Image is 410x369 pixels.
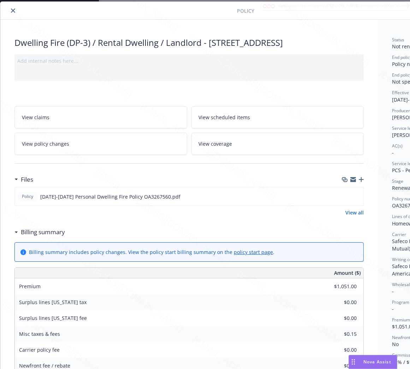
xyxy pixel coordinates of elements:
button: download file [343,193,349,200]
a: View all [345,209,364,216]
div: Dwelling Fire (DP-3) / Rental Dwelling / Landlord - [STREET_ADDRESS] [14,37,364,49]
span: Misc taxes & fees [19,331,60,337]
span: Newfront fee / rebate [19,362,70,369]
span: View scheduled items [199,114,250,121]
a: View coverage [191,133,364,155]
input: 0.00 [315,345,361,355]
span: No [392,341,399,347]
span: Nova Assist [363,359,391,365]
span: Carrier policy fee [19,346,60,353]
span: Premium [19,283,41,290]
span: Policy [237,7,254,14]
div: Drag to move [349,355,358,369]
span: Surplus lines [US_STATE] tax [19,299,87,306]
button: Nova Assist [349,355,397,369]
a: View policy changes [14,133,187,155]
div: Billing summary [14,228,65,237]
button: preview file [354,193,361,200]
span: Amount ($) [334,269,361,277]
button: close [9,6,17,15]
a: View claims [14,106,187,128]
span: Premium [392,317,410,323]
input: 0.00 [315,297,361,308]
div: Billing summary includes policy changes. View the policy start billing summary on the . [29,248,274,256]
span: Carrier [392,231,406,237]
span: View coverage [199,140,232,147]
span: View claims [22,114,49,121]
span: Status [392,37,404,43]
span: - [392,306,394,312]
a: View scheduled items [191,106,364,128]
span: Policy [20,193,35,200]
span: AC(s) [392,143,403,149]
span: [DATE]-[DATE] Personal Dwelling Fire Policy OA3267560.pdf [40,193,180,200]
a: policy start page [234,249,273,255]
span: - [392,149,394,156]
h3: Billing summary [21,228,65,237]
span: Stage [392,178,403,184]
input: 0.00 [315,313,361,323]
input: 0.00 [315,281,361,292]
div: Files [14,175,33,184]
div: Add internal notes here... [17,57,361,65]
span: View policy changes [22,140,69,147]
input: 0.00 [315,329,361,339]
span: - [392,288,394,295]
span: Surplus lines [US_STATE] fee [19,315,87,321]
h3: Files [21,175,33,184]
